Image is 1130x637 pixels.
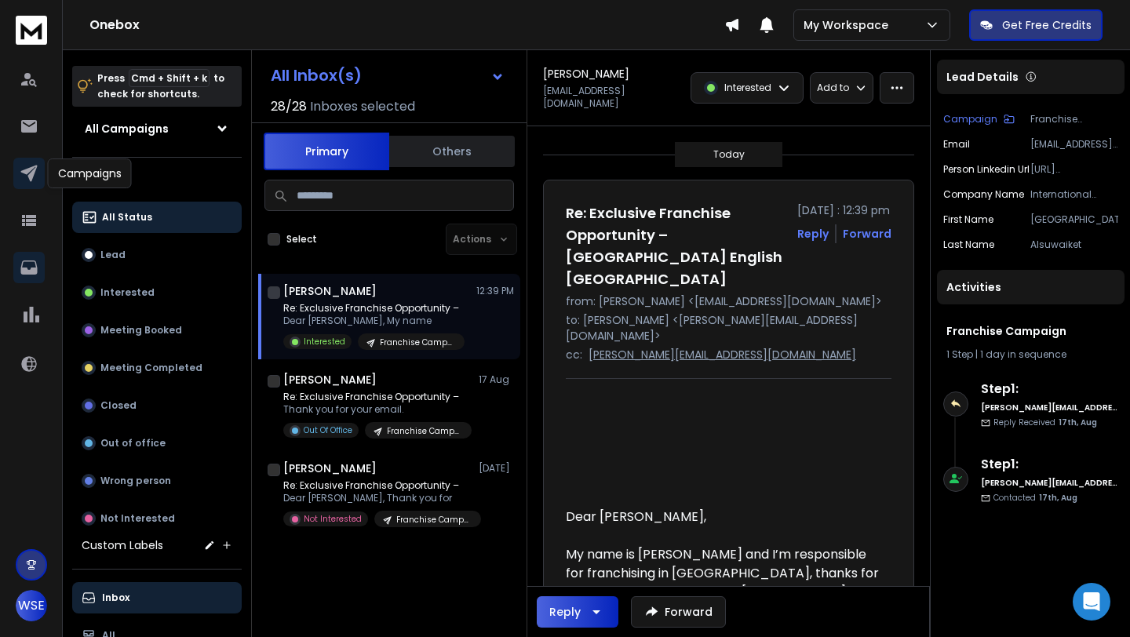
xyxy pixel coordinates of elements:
[72,113,242,144] button: All Campaigns
[72,465,242,497] button: Wrong person
[100,362,202,374] p: Meeting Completed
[946,323,1115,339] h1: Franchise Campaign
[981,455,1118,474] h6: Step 1 :
[724,82,771,94] p: Interested
[16,16,47,45] img: logo
[283,403,472,416] p: Thank you for your email.
[1030,238,1118,251] p: Alsuwaiket
[943,213,993,226] p: First Name
[1073,583,1110,621] div: Open Intercom Messenger
[72,315,242,346] button: Meeting Booked
[100,437,166,450] p: Out of office
[943,163,1030,176] p: Person Linkedin Url
[72,170,242,192] h3: Filters
[1002,17,1092,33] p: Get Free Credits
[479,373,514,386] p: 17 Aug
[283,391,472,403] p: Re: Exclusive Franchise Opportunity –
[981,380,1118,399] h6: Step 1 :
[100,286,155,299] p: Interested
[589,347,856,362] p: [PERSON_NAME][EMAIL_ADDRESS][DOMAIN_NAME]
[72,352,242,384] button: Meeting Completed
[100,512,175,525] p: Not Interested
[566,508,879,526] p: Dear [PERSON_NAME],
[543,85,681,110] p: [EMAIL_ADDRESS][DOMAIN_NAME]
[1030,113,1118,126] p: Franchise Campaign
[943,188,1024,201] p: Company Name
[283,492,472,504] p: Dear [PERSON_NAME], Thank you for
[943,238,994,251] p: Last Name
[283,372,377,388] h1: [PERSON_NAME]
[89,16,724,35] h1: Onebox
[566,202,788,290] h1: Re: Exclusive Franchise Opportunity – [GEOGRAPHIC_DATA] English [GEOGRAPHIC_DATA]
[1039,492,1077,504] span: 17th, Aug
[943,113,1015,126] button: Campaign
[981,402,1118,413] h6: [PERSON_NAME][EMAIL_ADDRESS][DOMAIN_NAME]
[283,283,377,299] h1: [PERSON_NAME]
[937,270,1125,304] div: Activities
[100,475,171,487] p: Wrong person
[72,239,242,271] button: Lead
[258,60,517,91] button: All Inbox(s)
[283,302,465,315] p: Re: Exclusive Franchise Opportunity –
[943,138,970,151] p: Email
[100,249,126,261] p: Lead
[16,590,47,621] button: WSE
[72,503,242,534] button: Not Interested
[129,69,210,87] span: Cmd + Shift + k
[537,596,618,628] button: Reply
[566,545,879,602] p: My name is [PERSON_NAME] and I’m responsible for franchising in [GEOGRAPHIC_DATA], thanks for res...
[1030,163,1118,176] p: [URL][DOMAIN_NAME]
[82,537,163,553] h3: Custom Labels
[946,348,1115,361] div: |
[48,158,132,188] div: Campaigns
[479,462,514,475] p: [DATE]
[380,337,455,348] p: Franchise Campaign
[387,425,462,437] p: Franchise Campaign
[943,113,997,126] p: Campaign
[100,399,137,412] p: Closed
[264,133,389,170] button: Primary
[1059,417,1097,428] span: 17th, Aug
[304,424,352,436] p: Out Of Office
[283,460,377,476] h1: [PERSON_NAME]
[286,233,317,246] label: Select
[797,226,829,242] button: Reply
[804,17,895,33] p: My Workspace
[389,134,515,169] button: Others
[72,582,242,613] button: Inbox
[310,97,415,116] h3: Inboxes selected
[283,315,465,327] p: Dear [PERSON_NAME], My name
[283,479,472,492] p: Re: Exclusive Franchise Opportunity –
[549,604,581,620] div: Reply
[476,285,514,297] p: 12:39 PM
[1030,213,1118,226] p: [GEOGRAPHIC_DATA]
[72,390,242,421] button: Closed
[72,428,242,459] button: Out of office
[817,82,849,94] p: Add to
[981,477,1118,489] h6: [PERSON_NAME][EMAIL_ADDRESS][DOMAIN_NAME]
[631,596,726,628] button: Forward
[980,348,1066,361] span: 1 day in sequence
[271,67,362,83] h1: All Inbox(s)
[993,492,1077,504] p: Contacted
[797,202,891,218] p: [DATE] : 12:39 pm
[85,121,169,136] h1: All Campaigns
[566,347,582,362] p: cc:
[102,211,152,224] p: All Status
[396,514,472,526] p: Franchise Campaign
[713,148,745,161] p: Today
[97,71,224,102] p: Press to check for shortcuts.
[304,336,345,348] p: Interested
[543,66,629,82] h1: [PERSON_NAME]
[993,417,1097,428] p: Reply Received
[72,277,242,308] button: Interested
[946,69,1019,85] p: Lead Details
[566,293,891,309] p: from: [PERSON_NAME] <[EMAIL_ADDRESS][DOMAIN_NAME]>
[566,312,891,344] p: to: [PERSON_NAME] <[PERSON_NAME][EMAIL_ADDRESS][DOMAIN_NAME]>
[271,97,307,116] span: 28 / 28
[1030,188,1118,201] p: International Programs School
[100,324,182,337] p: Meeting Booked
[304,513,362,525] p: Not Interested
